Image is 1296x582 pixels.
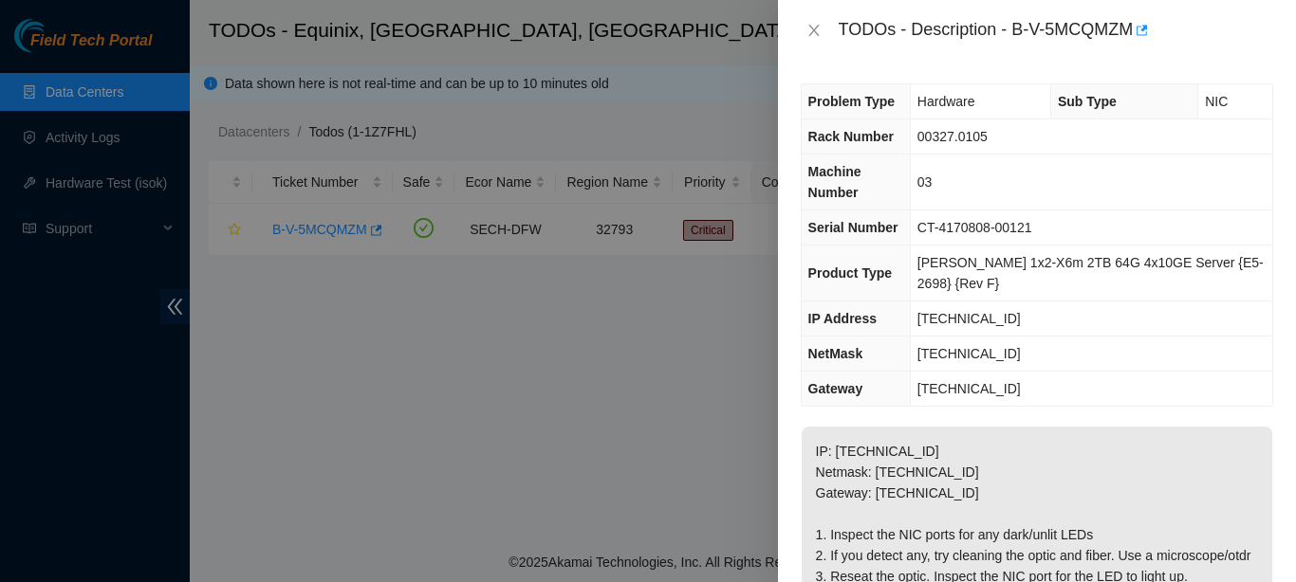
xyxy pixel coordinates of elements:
[806,23,822,38] span: close
[808,129,894,144] span: Rack Number
[808,346,863,361] span: NetMask
[1058,94,1117,109] span: Sub Type
[917,220,1032,235] span: CT-4170808-00121
[839,15,1273,45] div: TODOs - Description - B-V-5MCQMZM
[808,265,892,281] span: Product Type
[808,164,861,200] span: Machine Number
[917,174,933,190] span: 03
[917,381,1021,396] span: [TECHNICAL_ID]
[917,346,1021,361] span: [TECHNICAL_ID]
[917,94,975,109] span: Hardware
[808,94,896,109] span: Problem Type
[808,311,877,326] span: IP Address
[917,129,988,144] span: 00327.0105
[808,220,898,235] span: Serial Number
[917,255,1264,291] span: [PERSON_NAME] 1x2-X6m 2TB 64G 4x10GE Server {E5-2698} {Rev F}
[801,22,827,40] button: Close
[917,311,1021,326] span: [TECHNICAL_ID]
[1205,94,1228,109] span: NIC
[808,381,863,396] span: Gateway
